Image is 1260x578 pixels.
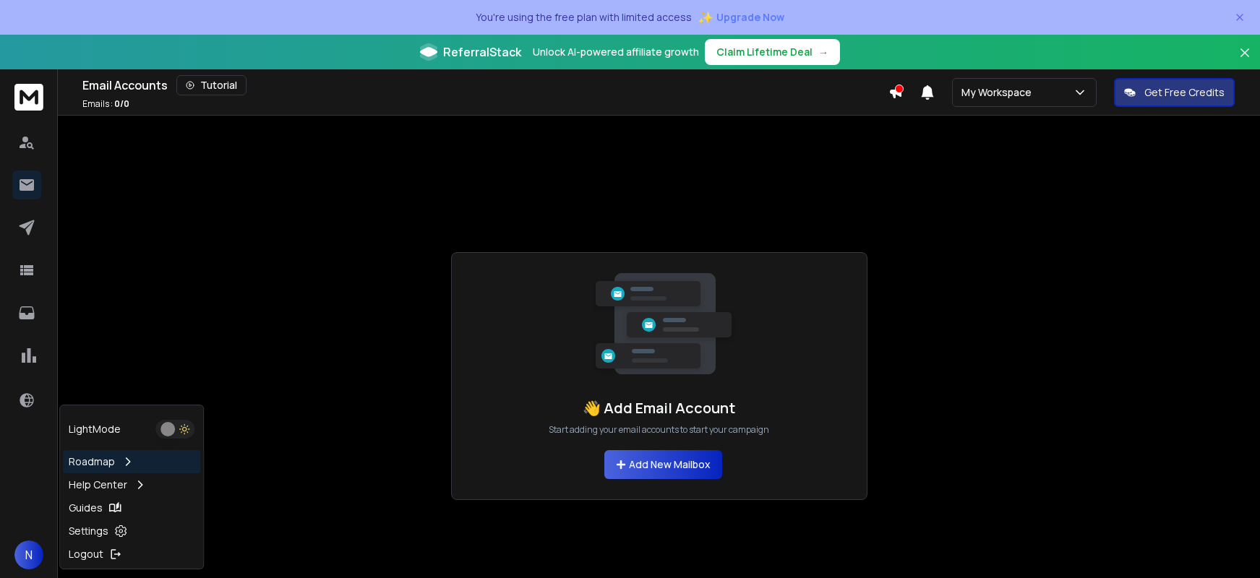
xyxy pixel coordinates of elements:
p: Roadmap [69,454,115,469]
p: Unlock AI-powered affiliate growth [533,45,699,59]
button: Get Free Credits [1114,78,1235,107]
button: Tutorial [176,75,247,95]
span: 0 / 0 [114,98,129,110]
div: Email Accounts [82,75,888,95]
span: Upgrade Now [716,10,784,25]
span: → [818,45,828,59]
p: Start adding your email accounts to start your campaign [549,424,769,436]
p: Settings [69,524,108,538]
span: ✨ [698,7,713,27]
button: Close banner [1235,43,1254,78]
p: My Workspace [961,85,1037,100]
p: Help Center [69,478,127,492]
a: Guides [63,496,200,519]
p: You're using the free plan with limited access [476,10,692,25]
button: N [14,540,43,569]
p: Emails : [82,98,129,110]
a: Help Center [63,473,200,496]
p: Get Free Credits [1144,85,1225,100]
h1: 👋 Add Email Account [583,398,735,418]
button: Claim Lifetime Deal→ [705,39,840,65]
a: Settings [63,519,200,543]
button: ✨Upgrade Now [698,3,784,32]
p: Guides [69,501,103,515]
p: Light Mode [69,422,121,436]
span: ReferralStack [443,43,521,61]
button: Add New Mailbox [604,450,722,479]
p: Logout [69,547,103,561]
a: Roadmap [63,450,200,473]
